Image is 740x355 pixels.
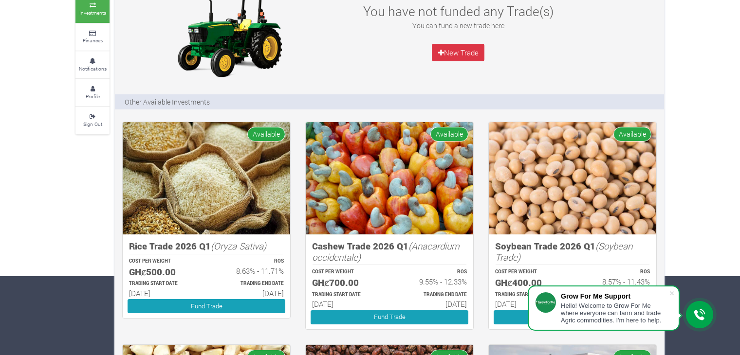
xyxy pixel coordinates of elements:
small: Notifications [79,65,107,72]
h6: 9.55% - 12.33% [398,277,467,286]
h3: You have not funded any Trade(s) [352,3,564,19]
p: ROS [398,268,467,276]
a: Sign Out [75,107,110,134]
span: Available [613,127,651,141]
a: Notifications [75,52,110,78]
a: Profile [75,79,110,106]
h5: Cashew Trade 2026 Q1 [312,241,467,263]
a: Fund Trade [494,310,651,324]
a: Finances [75,24,110,51]
span: Available [247,127,285,141]
h6: [DATE] [129,289,198,298]
p: Estimated Trading End Date [398,291,467,299]
a: Fund Trade [128,299,285,313]
p: Estimated Trading End Date [215,280,284,287]
i: (Oryza Sativa) [211,240,266,252]
small: Investments [79,9,106,16]
p: COST PER WEIGHT [495,268,564,276]
p: COST PER WEIGHT [312,268,381,276]
p: Estimated Trading Start Date [312,291,381,299]
img: growforme image [306,122,473,234]
p: ROS [215,258,284,265]
h5: GHȼ700.00 [312,277,381,288]
p: COST PER WEIGHT [129,258,198,265]
p: Estimated Trading Start Date [129,280,198,287]
i: (Soybean Trade) [495,240,632,263]
p: Other Available Investments [125,97,210,107]
p: ROS [581,268,650,276]
small: Finances [83,37,103,44]
h5: Soybean Trade 2026 Q1 [495,241,650,263]
span: Available [430,127,468,141]
h6: 8.57% - 11.43% [581,277,650,286]
div: Grow For Me Support [561,292,669,300]
p: Estimated Trading Start Date [495,291,564,299]
a: New Trade [432,44,484,61]
img: growforme image [123,122,290,234]
h5: GHȼ400.00 [495,277,564,288]
h5: Rice Trade 2026 Q1 [129,241,284,252]
h6: [DATE] [495,300,564,308]
div: Hello! Welcome to Grow For Me where everyone can farm and trade Agric commodities. I'm here to help. [561,302,669,324]
p: You can fund a new trade here [352,20,564,31]
h6: [DATE] [398,300,467,308]
small: Sign Out [83,121,102,127]
h5: GHȼ500.00 [129,266,198,278]
h6: [DATE] [312,300,381,308]
a: Fund Trade [311,310,468,324]
i: (Anacardium occidentale) [312,240,460,263]
img: growforme image [489,122,656,234]
h6: 8.63% - 11.71% [215,266,284,275]
small: Profile [86,93,100,100]
h6: [DATE] [215,289,284,298]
